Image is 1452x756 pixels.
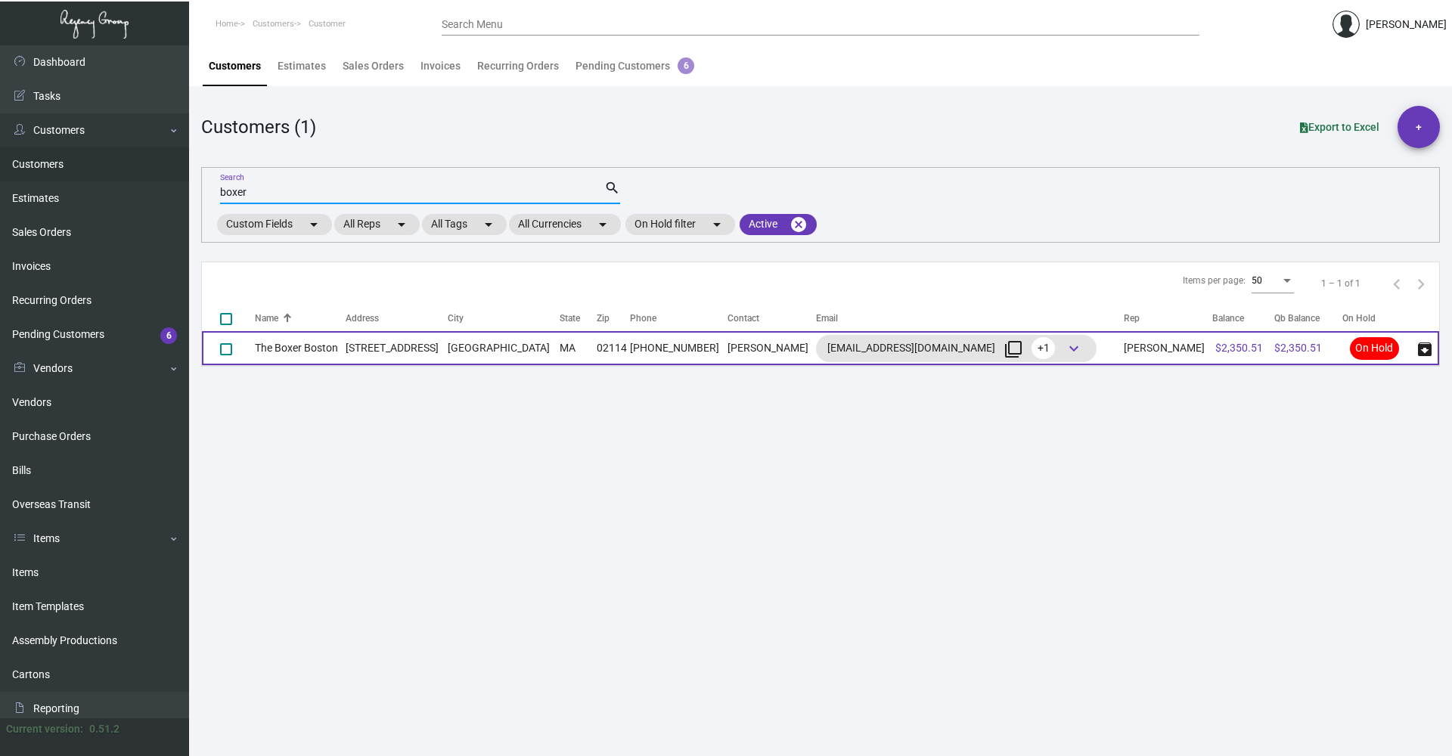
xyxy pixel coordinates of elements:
button: archive [1413,336,1437,361]
mat-icon: search [604,179,620,197]
div: Phone [630,311,728,325]
mat-icon: arrow_drop_down [305,215,323,234]
div: City [448,311,464,325]
td: [PERSON_NAME] [728,331,816,365]
mat-chip: On Hold filter [625,214,735,235]
td: [PERSON_NAME] [1124,331,1212,365]
div: Customers (1) [201,113,316,141]
div: Recurring Orders [477,58,559,74]
span: +1 [1032,337,1055,359]
mat-chip: Active [740,214,817,235]
div: Balance [1212,311,1244,325]
span: On Hold [1350,337,1399,360]
div: Qb Balance [1274,311,1320,325]
div: Estimates [278,58,326,74]
span: Customer [309,19,346,29]
div: Address [346,311,448,325]
img: admin@bootstrapmaster.com [1333,11,1360,38]
div: Zip [597,311,610,325]
div: Address [346,311,379,325]
mat-icon: cancel [790,215,808,234]
td: $2,350.51 [1271,331,1342,365]
mat-icon: arrow_drop_down [594,215,612,234]
div: Phone [630,311,656,325]
div: Name [255,311,346,325]
div: Customers [209,58,261,74]
span: archive [1416,340,1434,358]
button: + [1398,106,1440,148]
div: Items per page: [1183,274,1246,287]
div: Contact [728,311,759,325]
div: State [560,311,580,325]
div: Name [255,311,278,325]
th: On Hold [1342,305,1413,331]
button: Previous page [1385,271,1409,296]
div: Rep [1124,311,1140,325]
span: 50 [1252,275,1262,286]
mat-icon: arrow_drop_down [479,215,498,234]
mat-chip: All Currencies [509,214,621,235]
div: Invoices [420,58,461,74]
div: Balance [1212,311,1271,325]
div: Rep [1124,311,1212,325]
td: [STREET_ADDRESS] [346,331,448,365]
div: Pending Customers [576,58,694,74]
mat-select: Items per page: [1252,276,1294,287]
span: Export to Excel [1300,121,1379,133]
div: Contact [728,311,816,325]
div: 1 – 1 of 1 [1321,277,1360,290]
div: State [560,311,597,325]
span: $2,350.51 [1215,342,1263,354]
td: [GEOGRAPHIC_DATA] [448,331,560,365]
div: [EMAIL_ADDRESS][DOMAIN_NAME] [827,336,1085,361]
span: keyboard_arrow_down [1065,339,1083,358]
td: [PHONE_NUMBER] [630,331,728,365]
th: Email [816,305,1123,331]
span: Home [216,19,238,29]
mat-chip: All Tags [422,214,507,235]
mat-chip: All Reps [334,214,420,235]
mat-icon: filter_none [1004,340,1022,358]
mat-icon: arrow_drop_down [392,215,411,234]
span: Customers [253,19,294,29]
mat-icon: arrow_drop_down [708,215,726,234]
div: Current version: [6,721,83,737]
td: 02114 [597,331,630,365]
div: Sales Orders [343,58,404,74]
td: The Boxer Boston [255,331,346,365]
button: Export to Excel [1288,113,1391,141]
div: Zip [597,311,630,325]
div: City [448,311,560,325]
button: Next page [1409,271,1433,296]
mat-chip: Custom Fields [217,214,332,235]
div: 0.51.2 [89,721,119,737]
div: Qb Balance [1274,311,1339,325]
span: + [1416,106,1422,148]
td: MA [560,331,597,365]
div: [PERSON_NAME] [1366,17,1447,33]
